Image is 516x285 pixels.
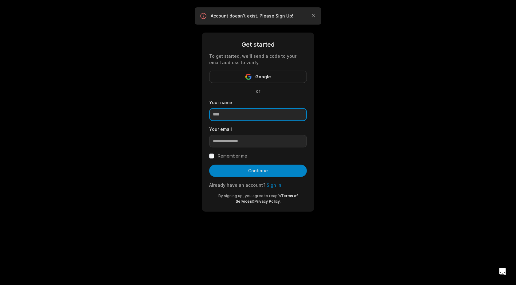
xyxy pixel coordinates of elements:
[209,165,307,177] button: Continue
[267,182,281,188] a: Sign in
[209,53,307,66] div: To get started, we'll send a code to your email address to verify.
[255,73,271,80] span: Google
[251,88,265,94] span: or
[209,71,307,83] button: Google
[252,199,254,204] span: &
[209,99,307,106] label: Your name
[218,152,247,160] label: Remember me
[280,199,281,204] span: .
[209,126,307,132] label: Your email
[211,13,305,19] p: Account doesn't exist. Please Sign Up!
[209,182,265,188] span: Already have an account?
[218,193,281,198] span: By signing up, you agree to reap's
[209,40,307,49] div: Get started
[495,264,510,279] div: Open Intercom Messenger
[254,199,280,204] a: Privacy Policy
